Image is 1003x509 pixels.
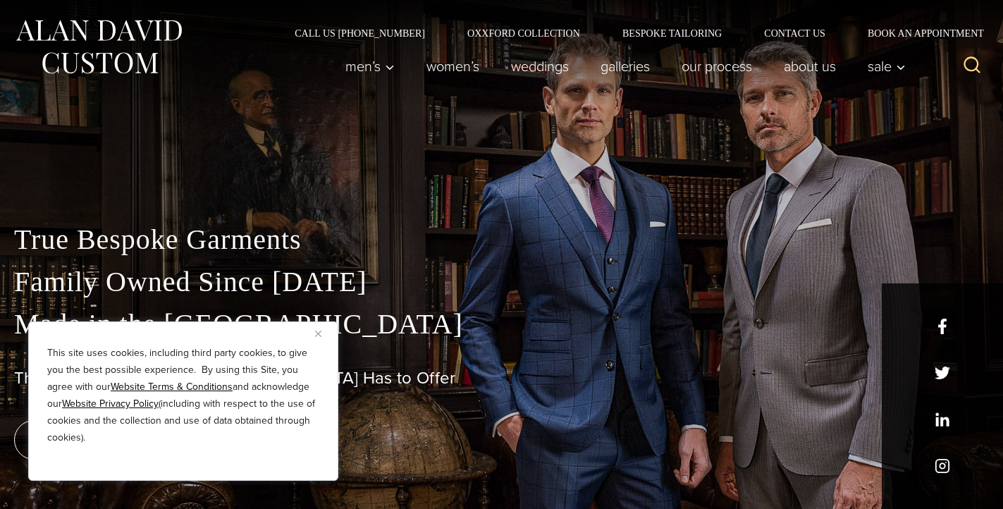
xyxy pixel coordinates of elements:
a: Contact Us [743,28,847,38]
img: Close [315,331,321,337]
span: Men’s [345,59,395,73]
span: Sale [868,59,906,73]
a: Bespoke Tailoring [601,28,743,38]
a: Website Privacy Policy [62,396,159,411]
p: This site uses cookies, including third party cookies, to give you the best possible experience. ... [47,345,319,446]
a: Galleries [585,52,666,80]
a: Call Us [PHONE_NUMBER] [273,28,446,38]
a: Website Terms & Conditions [111,379,233,394]
button: View Search Form [955,49,989,83]
a: book an appointment [14,420,211,460]
a: Oxxford Collection [446,28,601,38]
a: Women’s [411,52,496,80]
a: About Us [768,52,852,80]
p: True Bespoke Garments Family Owned Since [DATE] Made in the [GEOGRAPHIC_DATA] [14,219,989,345]
nav: Primary Navigation [330,52,913,80]
h1: The Best Custom Suits [GEOGRAPHIC_DATA] Has to Offer [14,368,989,388]
a: Our Process [666,52,768,80]
a: Book an Appointment [847,28,989,38]
nav: Secondary Navigation [273,28,989,38]
a: weddings [496,52,585,80]
button: Close [315,325,332,342]
img: Alan David Custom [14,16,183,78]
